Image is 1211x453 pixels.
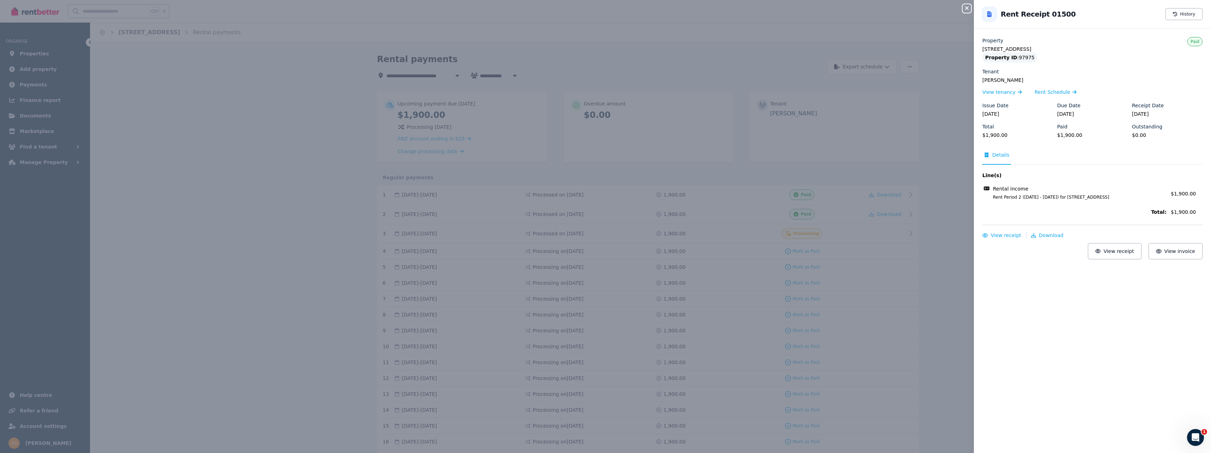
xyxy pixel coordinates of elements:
[1031,232,1064,239] button: Download
[992,151,1010,158] span: Details
[1132,102,1164,109] label: Receipt Date
[982,89,1022,96] a: View tenancy
[1132,110,1203,117] legend: [DATE]
[982,110,1053,117] legend: [DATE]
[1191,39,1199,44] span: Paid
[1149,243,1203,259] button: View invoice
[982,37,1003,44] label: Property
[984,194,1167,200] span: Rent Period 2 ([DATE] - [DATE]) for [STREET_ADDRESS]
[1039,232,1064,238] span: Download
[1165,8,1203,20] button: History
[982,89,1016,96] span: View tenancy
[982,77,1203,84] legend: [PERSON_NAME]
[982,172,1167,179] span: Line(s)
[993,185,1028,192] span: Rental income
[982,209,1167,216] span: Total:
[982,46,1203,53] legend: [STREET_ADDRESS]
[1164,248,1195,254] span: View invoice
[1171,209,1203,216] span: $1,900.00
[1103,248,1134,254] span: View receipt
[982,68,999,75] label: Tenant
[982,53,1037,62] div: : 97975
[1171,191,1196,197] span: $1,900.00
[1132,132,1203,139] legend: $0.00
[1057,132,1128,139] legend: $1,900.00
[1057,123,1067,130] label: Paid
[982,151,1203,165] nav: Tabs
[982,232,1021,239] button: View receipt
[1057,110,1128,117] legend: [DATE]
[1201,429,1207,435] span: 1
[991,232,1021,238] span: View receipt
[1035,89,1077,96] a: Rent Schedule
[982,123,994,130] label: Total
[1057,102,1080,109] label: Due Date
[982,102,1008,109] label: Issue Date
[1001,9,1076,19] h2: Rent Receipt 01500
[1035,89,1070,96] span: Rent Schedule
[985,54,1017,61] span: Property ID
[1088,243,1141,259] button: View receipt
[982,132,1053,139] legend: $1,900.00
[1132,123,1162,130] label: Outstanding
[1187,429,1204,446] iframe: Intercom live chat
